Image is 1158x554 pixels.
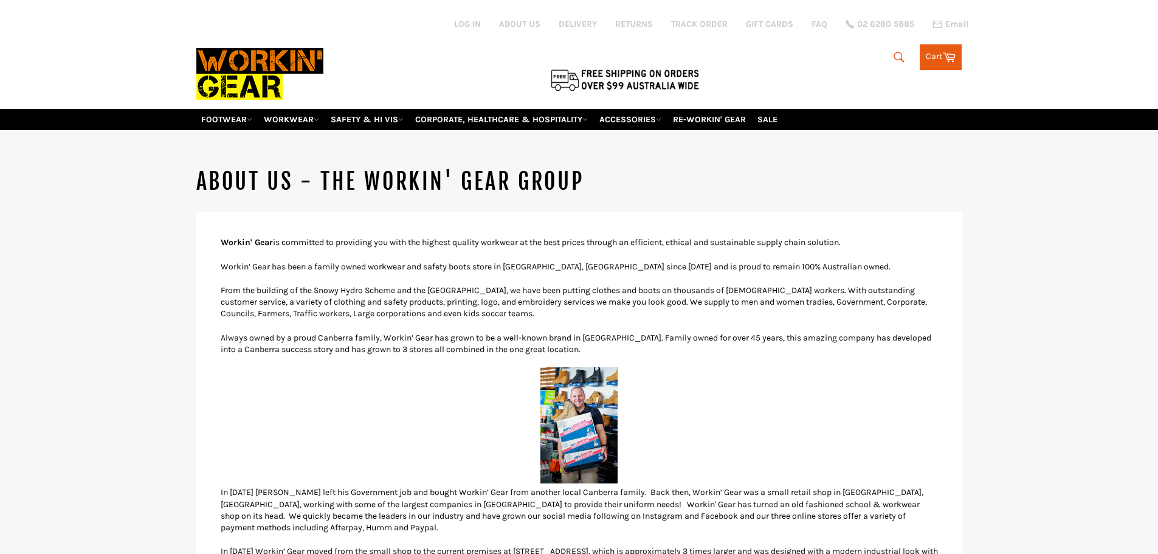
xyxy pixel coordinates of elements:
span: 02 6280 5885 [857,20,914,29]
img: Flat $9.95 shipping Australia wide [549,67,701,92]
a: 02 6280 5885 [846,20,914,29]
a: RETURNS [615,18,653,30]
a: DELIVERY [559,18,597,30]
a: SAFETY & HI VIS [326,109,408,130]
strong: Workin' Gear [221,237,273,248]
a: GIFT CARDS [746,18,793,30]
a: FOOTWEAR [196,109,257,130]
a: TRACK ORDER [671,18,728,30]
a: CORPORATE, HEALTHCARE & HOSPITALITY [410,109,593,130]
a: SALE [753,109,782,130]
a: ACCESSORIES [595,109,666,130]
h1: ABOUT US - The Workin' Gear Group [196,167,962,197]
a: WORKWEAR [259,109,324,130]
p: Workin’ Gear has been a family owned workwear and safety boots store in [GEOGRAPHIC_DATA], [GEOGR... [221,261,938,272]
p: From the building of the Snowy Hydro Scheme and the [GEOGRAPHIC_DATA], we have been putting cloth... [221,285,938,320]
a: ABOUT US [499,18,540,30]
a: Email [932,19,968,29]
a: RE-WORKIN' GEAR [668,109,751,130]
p: is committed to providing you with the highest quality workwear at the best prices through an eff... [221,237,938,248]
a: Log in [454,19,481,29]
a: Cart [920,44,962,70]
a: FAQ [812,18,827,30]
p: Always owned by a proud Canberra family, Workin’ Gear has grown to be a well-known brand in [GEOG... [221,332,938,356]
img: Workin Gear leaders in Workwear, Safety Boots, PPE, Uniforms. Australia's No.1 in Workwear [196,40,323,108]
span: Email [945,20,968,29]
p: In [DATE] [PERSON_NAME] left his Government job and bought Workin’ Gear from another local Canber... [221,486,938,533]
